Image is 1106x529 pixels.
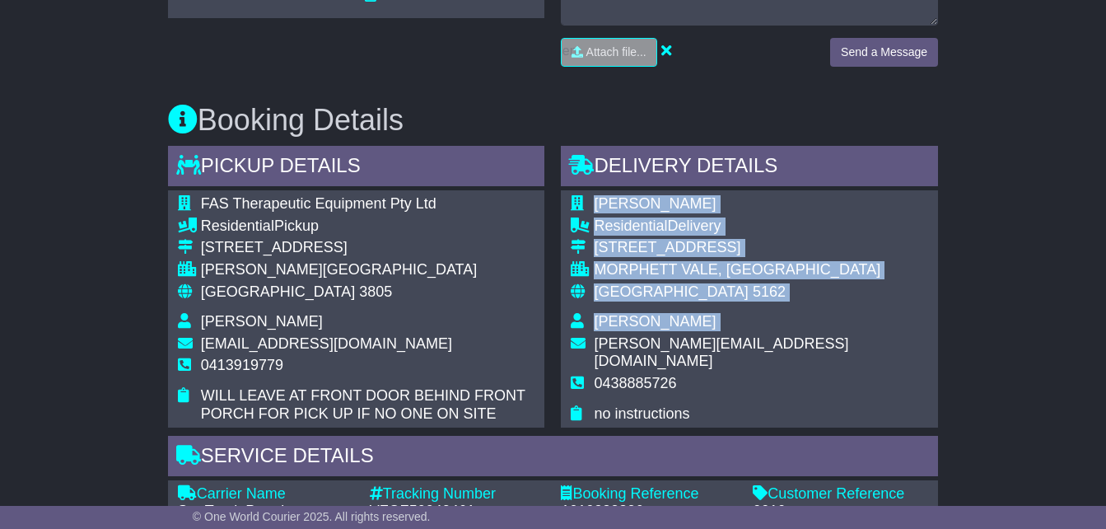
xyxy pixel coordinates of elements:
[753,503,928,521] div: 0019
[594,195,716,212] span: [PERSON_NAME]
[561,485,736,503] div: Booking Reference
[201,283,355,300] span: [GEOGRAPHIC_DATA]
[594,335,848,370] span: [PERSON_NAME][EMAIL_ADDRESS][DOMAIN_NAME]
[561,503,736,521] div: 1019332826
[193,510,431,523] span: © One World Courier 2025. All rights reserved.
[561,146,938,190] div: Delivery Details
[594,405,689,422] span: no instructions
[201,218,274,234] span: Residential
[201,195,436,212] span: FAS Therapeutic Equipment Pty Ltd
[753,283,786,300] span: 5162
[594,313,716,330] span: [PERSON_NAME]
[168,104,938,137] h3: Booking Details
[178,503,353,521] div: StarTrack Premium
[201,313,323,330] span: [PERSON_NAME]
[201,261,535,279] div: [PERSON_NAME][GEOGRAPHIC_DATA]
[594,375,676,391] span: 0438885726
[201,239,535,257] div: [STREET_ADDRESS]
[201,387,525,422] span: WILL LEAVE AT FRONT DOOR BEHIND FRONT PORCH FOR PICK UP IF NO ONE ON SITE
[594,283,748,300] span: [GEOGRAPHIC_DATA]
[168,436,938,480] div: Service Details
[753,485,928,503] div: Customer Reference
[201,218,535,236] div: Pickup
[594,261,928,279] div: MORPHETT VALE, [GEOGRAPHIC_DATA]
[168,146,545,190] div: Pickup Details
[201,357,283,373] span: 0413919779
[201,335,452,352] span: [EMAIL_ADDRESS][DOMAIN_NAME]
[370,503,545,521] div: VFQZ50042461
[594,239,928,257] div: [STREET_ADDRESS]
[830,38,938,67] button: Send a Message
[359,283,392,300] span: 3805
[178,485,353,503] div: Carrier Name
[594,218,928,236] div: Delivery
[370,485,545,503] div: Tracking Number
[594,218,667,234] span: Residential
